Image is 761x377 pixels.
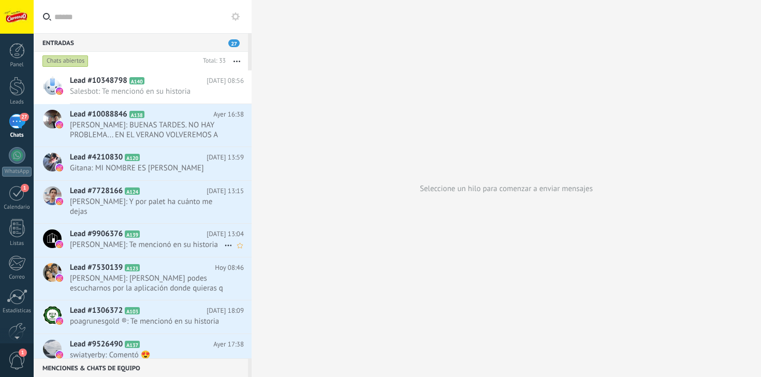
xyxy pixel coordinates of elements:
span: A123 [125,264,140,271]
span: [DATE] 13:04 [207,229,244,239]
div: Entradas [34,33,248,52]
span: [DATE] 13:15 [207,186,244,196]
div: Leads [2,99,32,106]
span: A103 [125,307,140,314]
span: [DATE] 13:59 [207,152,244,163]
span: A139 [125,230,140,238]
span: Lead #9526490 [70,339,123,350]
span: poagrunesgold ®: Te mencionó en su historia [70,316,224,326]
span: swiatyerby: Comentó 😍 [70,350,224,360]
span: Lead #10088846 [70,109,127,120]
div: Total: 33 [199,56,226,66]
span: Hoy 08:46 [215,263,244,273]
span: [PERSON_NAME]: [PERSON_NAME] podes escucharnos por la aplicación donde quieras q estees [70,273,224,293]
div: WhatsApp [2,167,32,177]
span: [PERSON_NAME]: BUENAS TARDES. NO HAY PROBLEMA... EN EL VERANO VOLVEREMOS A INSISTIR ☺️ [70,120,224,140]
a: Lead #9526490 A137 Ayer 17:38 swiatyerby: Comentó 😍 [34,334,252,367]
span: [DATE] 18:09 [207,306,244,316]
span: A138 [129,111,144,118]
span: Lead #4210830 [70,152,123,163]
a: Lead #10348798 A140 [DATE] 08:56 Salesbot: Te mencionó en su historia [34,70,252,104]
span: [PERSON_NAME]: Y por palet ha cuánto me dejas [70,197,224,216]
button: Más [226,52,248,70]
a: Lead #7530139 A123 Hoy 08:46 [PERSON_NAME]: [PERSON_NAME] podes escucharnos por la aplicación don... [34,257,252,300]
img: instagram.svg [56,88,63,95]
span: A137 [125,341,140,348]
div: Correo [2,274,32,281]
img: instagram.svg [56,317,63,325]
img: instagram.svg [56,198,63,205]
span: Lead #10348798 [70,76,127,86]
img: instagram.svg [56,241,63,248]
span: [PERSON_NAME]: Te mencionó en su historia [70,240,224,250]
img: instagram.svg [56,351,63,358]
span: Lead #9906376 [70,229,123,239]
a: Lead #1306372 A103 [DATE] 18:09 poagrunesgold ®: Te mencionó en su historia [34,300,252,334]
img: instagram.svg [56,164,63,171]
a: Lead #10088846 A138 Ayer 16:38 [PERSON_NAME]: BUENAS TARDES. NO HAY PROBLEMA... EN EL VERANO VOLV... [34,104,252,147]
span: Lead #7728166 [70,186,123,196]
span: [DATE] 08:56 [207,76,244,86]
span: Ayer 16:38 [213,109,244,120]
span: 27 [228,39,240,47]
span: Ayer 17:38 [213,339,244,350]
span: A140 [129,77,144,84]
div: Chats [2,132,32,139]
span: 27 [20,113,28,121]
span: Lead #7530139 [70,263,123,273]
div: Calendario [2,204,32,211]
a: Lead #9906376 A139 [DATE] 13:04 [PERSON_NAME]: Te mencionó en su historia [34,224,252,257]
a: Lead #4210830 A120 [DATE] 13:59 Gitana: MI NOMBRE ES [PERSON_NAME] [34,147,252,180]
span: Gitana: MI NOMBRE ES [PERSON_NAME] [70,163,224,173]
a: Lead #7728166 A124 [DATE] 13:15 [PERSON_NAME]: Y por palet ha cuánto me dejas [34,181,252,223]
span: 1 [19,349,27,357]
img: instagram.svg [56,121,63,128]
div: Menciones & Chats de equipo [34,358,248,377]
div: Listas [2,240,32,247]
span: A124 [125,187,140,195]
img: instagram.svg [56,274,63,282]
span: Salesbot: Te mencionó en su historia [70,86,224,96]
span: Lead #1306372 [70,306,123,316]
span: 1 [21,184,29,192]
div: Panel [2,62,32,68]
span: A120 [125,154,140,161]
div: Estadísticas [2,308,32,314]
div: Chats abiertos [42,55,89,67]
